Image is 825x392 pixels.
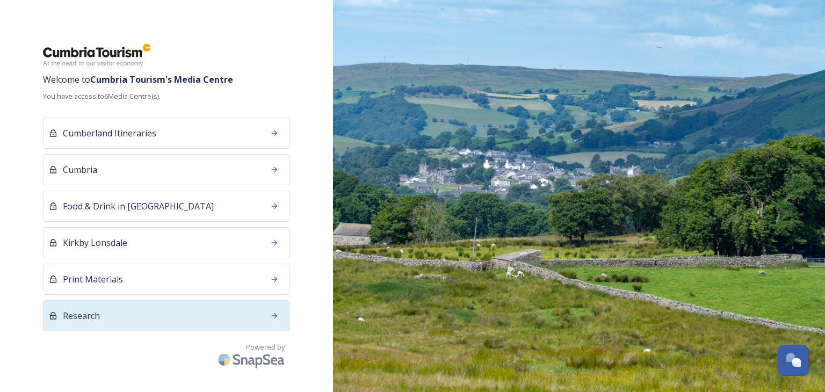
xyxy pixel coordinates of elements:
span: Food & Drink in [GEOGRAPHIC_DATA] [63,200,214,213]
span: Cumbria [63,163,97,176]
span: Research [63,309,100,322]
span: Kirkby Lonsdale [63,236,127,249]
a: Print Materials [43,264,290,300]
span: Cumberland Itineraries [63,127,156,140]
a: Kirkby Lonsdale [43,227,290,264]
span: Print Materials [63,273,123,286]
span: Welcome to [43,73,290,86]
a: Cumberland Itineraries [43,118,290,154]
span: Powered by [246,342,285,352]
a: Research [43,300,290,337]
strong: Cumbria Tourism 's Media Centre [90,74,233,85]
a: Cumbria [43,154,290,191]
span: You have access to 6 Media Centre(s). [43,91,290,101]
img: ct_logo.png [43,43,150,68]
a: Food & Drink in [GEOGRAPHIC_DATA] [43,191,290,227]
img: SnapSea Logo [215,347,290,372]
button: Open Chat [778,345,809,376]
